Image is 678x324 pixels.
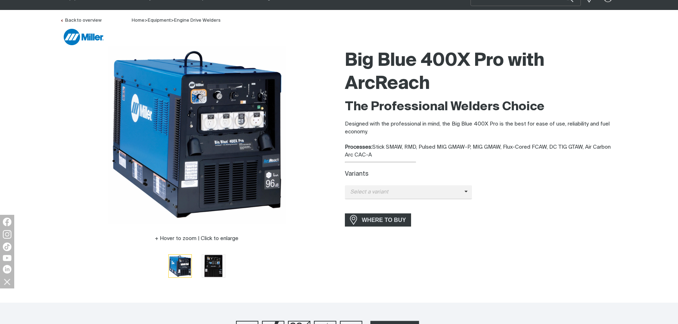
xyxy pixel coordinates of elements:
[202,254,225,278] button: Go to slide 2
[132,18,144,23] span: Home
[202,255,225,277] img: Big Blue 400X Pro with ArcReach
[345,188,464,196] span: Select a variant
[345,49,618,96] h1: Big Blue 400X Pro with ArcReach
[60,18,101,23] a: Back to overview of Multi-Process Welders
[144,18,148,23] span: >
[3,265,11,273] img: LinkedIn
[357,214,411,226] span: WHERE TO BUY
[174,18,221,23] a: Engine Drive Welders
[108,46,286,224] img: Big Blue 400X Pro with ArcReach
[168,254,192,278] button: Go to slide 1
[345,213,411,227] a: WHERE TO BUY
[345,99,618,115] h2: The Professional Welders Choice
[148,18,171,23] a: Equipment
[345,143,618,159] div: Stick SMAW, RMD, Pulsed MIG GMAW-P, MIG GMAW, Flux-Cored FCAW, DC TIG GTAW, Air Carbon Arc CAC-A
[171,18,174,23] span: >
[64,29,104,45] img: Miller
[3,255,11,261] img: YouTube
[345,120,618,136] p: Designed with the professional in mind, the Big Blue 400X Pro is the best for ease of use, reliab...
[169,255,191,277] img: Big Blue 400X Pro with ArcReach
[151,234,243,243] button: Hover to zoom | Click to enlarge
[132,17,144,23] a: Home
[345,144,372,150] strong: Processes:
[1,276,13,288] img: hide socials
[345,171,368,177] label: Variants
[3,230,11,239] img: Instagram
[3,218,11,226] img: Facebook
[3,243,11,251] img: TikTok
